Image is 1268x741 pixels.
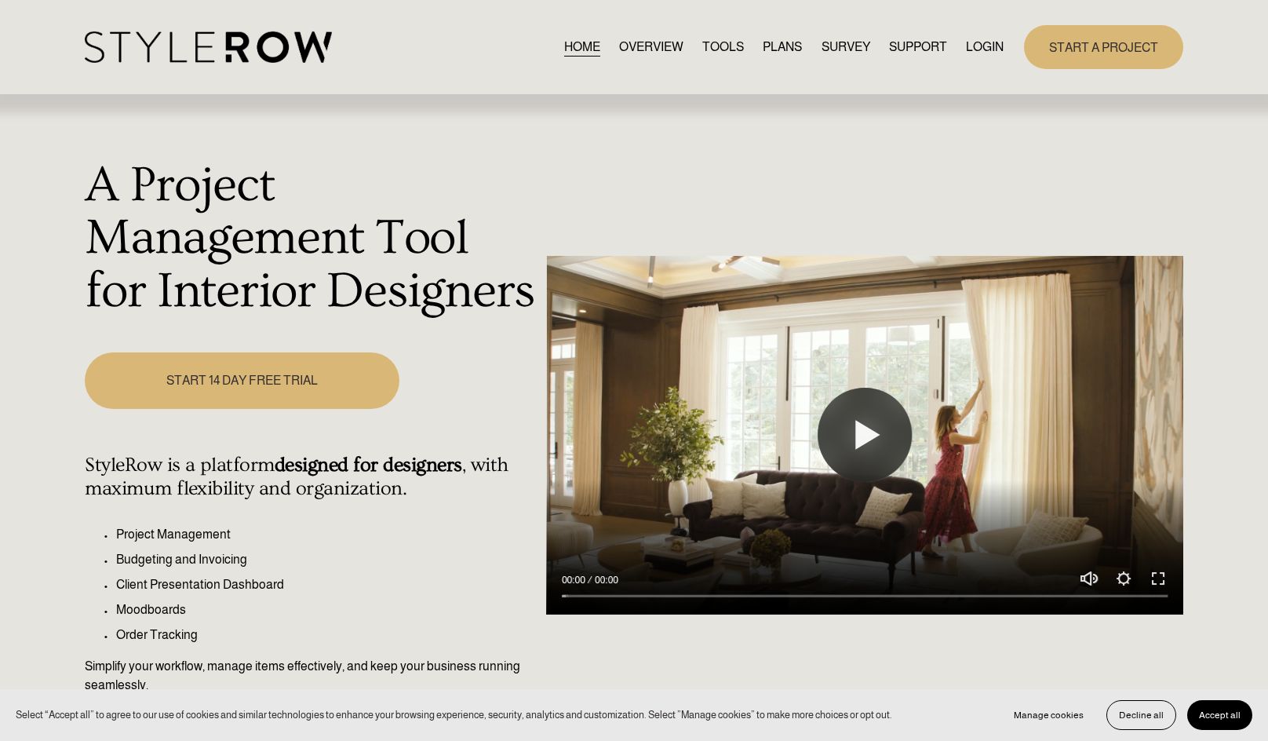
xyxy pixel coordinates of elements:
input: Seek [562,590,1168,601]
div: Current time [562,572,589,588]
button: Manage cookies [1002,700,1095,730]
button: Accept all [1187,700,1252,730]
div: Duration [589,572,622,588]
p: Select “Accept all” to agree to our use of cookies and similar technologies to enhance your brows... [16,707,892,722]
p: Simplify your workflow, manage items effectively, and keep your business running seamlessly. [85,657,537,695]
h1: A Project Management Tool for Interior Designers [85,159,537,319]
button: Decline all [1106,700,1176,730]
a: START A PROJECT [1024,25,1183,68]
p: Client Presentation Dashboard [116,575,537,594]
span: Manage cookies [1014,710,1084,721]
button: Play [818,388,912,482]
a: SURVEY [822,36,870,57]
a: folder dropdown [889,36,947,57]
p: Order Tracking [116,626,537,644]
h4: StyleRow is a platform , with maximum flexibility and organization. [85,454,537,501]
a: START 14 DAY FREE TRIAL [85,352,399,408]
a: HOME [564,36,600,57]
img: StyleRow [85,31,332,64]
p: Project Management [116,525,537,544]
span: SUPPORT [889,38,947,57]
span: Accept all [1199,710,1241,721]
a: TOOLS [702,36,744,57]
p: Moodboards [116,600,537,619]
a: PLANS [763,36,802,57]
p: Budgeting and Invoicing [116,550,537,569]
a: LOGIN [966,36,1004,57]
a: OVERVIEW [619,36,683,57]
span: Decline all [1119,710,1164,721]
strong: designed for designers [275,454,462,476]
